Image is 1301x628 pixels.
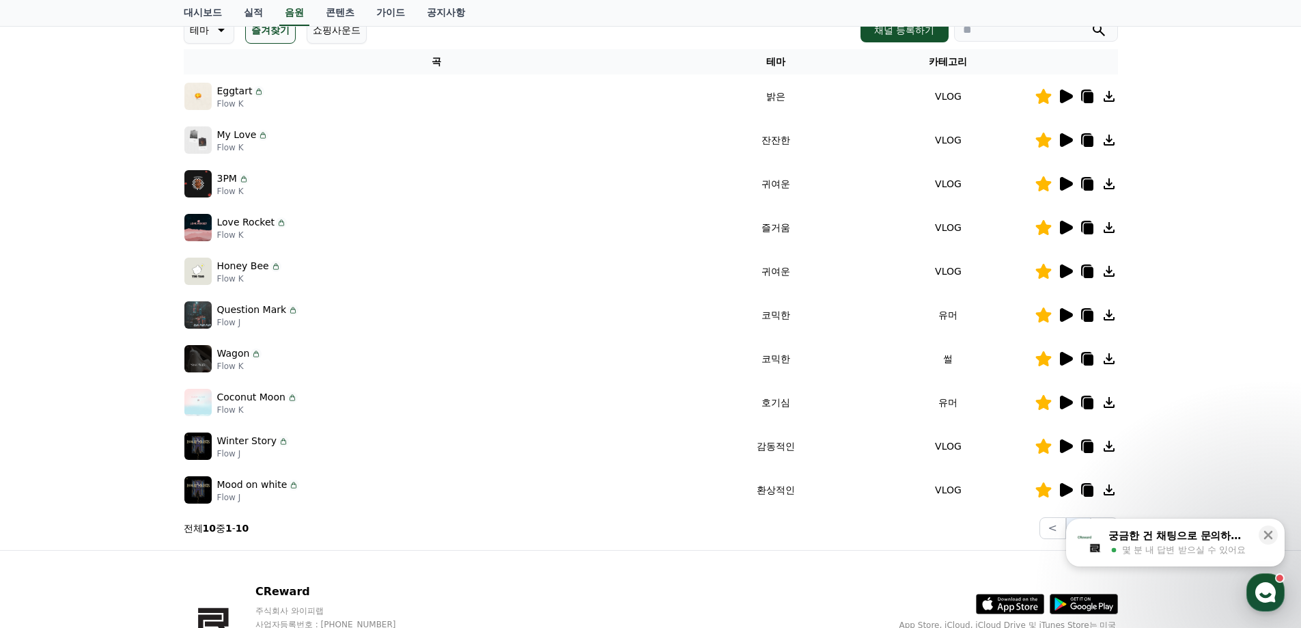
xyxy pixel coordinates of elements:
td: VLOG [862,162,1034,206]
p: Eggtart [217,84,253,98]
img: music [184,214,212,241]
td: 밝은 [690,74,862,118]
img: music [184,301,212,329]
td: 코믹한 [690,337,862,381]
p: CReward [255,584,422,600]
p: Mood on white [217,478,288,492]
p: Flow K [217,142,269,153]
img: music [184,258,212,285]
a: 대화 [90,433,176,467]
p: Wagon [217,346,250,361]
p: 주식회사 와이피랩 [255,605,422,616]
strong: 10 [236,523,249,534]
p: 전체 중 - [184,521,249,535]
button: 채널 등록하기 [861,18,948,42]
p: Love Rocket [217,215,275,230]
th: 카테고리 [862,49,1034,74]
img: music [184,389,212,416]
td: 호기심 [690,381,862,424]
p: Flow K [217,186,249,197]
img: music [184,83,212,110]
td: VLOG [862,424,1034,468]
button: > [1091,517,1117,539]
td: 환상적인 [690,468,862,512]
p: Honey Bee [217,259,269,273]
p: Flow J [217,448,290,459]
td: VLOG [862,118,1034,162]
img: music [184,345,212,372]
p: Flow K [217,230,288,241]
a: 설정 [176,433,262,467]
td: VLOG [862,206,1034,249]
p: Flow K [217,273,281,284]
img: music [184,433,212,460]
img: music [184,476,212,504]
td: 유머 [862,293,1034,337]
p: Coconut Moon [217,390,285,405]
p: Flow K [217,98,265,109]
strong: 10 [203,523,216,534]
span: 홈 [43,454,51,465]
button: 테마 [184,16,234,44]
td: 잔잔한 [690,118,862,162]
td: 썰 [862,337,1034,381]
p: Flow K [217,361,262,372]
p: Flow J [217,492,300,503]
strong: 1 [225,523,232,534]
td: VLOG [862,249,1034,293]
button: 1 [1066,517,1091,539]
td: 코믹한 [690,293,862,337]
td: 즐거움 [690,206,862,249]
th: 곡 [184,49,690,74]
td: 귀여운 [690,162,862,206]
p: 테마 [190,21,209,40]
a: 홈 [4,433,90,467]
img: music [184,170,212,197]
th: 테마 [690,49,862,74]
img: music [184,126,212,154]
span: 설정 [211,454,227,465]
button: < [1039,517,1066,539]
p: Flow J [217,317,299,328]
p: My Love [217,128,257,142]
td: 감동적인 [690,424,862,468]
td: 유머 [862,381,1034,424]
p: Flow K [217,405,298,415]
p: 3PM [217,172,237,186]
p: Winter Story [217,434,277,448]
button: 쇼핑사운드 [307,16,367,44]
button: 즐겨찾기 [245,16,296,44]
td: VLOG [862,74,1034,118]
span: 대화 [125,454,141,465]
td: 귀여운 [690,249,862,293]
p: Question Mark [217,303,287,317]
td: VLOG [862,468,1034,512]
